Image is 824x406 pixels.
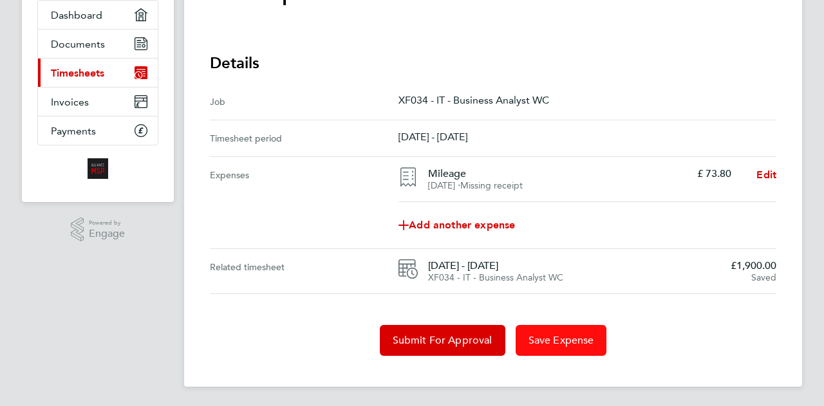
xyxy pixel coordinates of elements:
span: Invoices [51,96,89,108]
div: Expenses [210,157,398,248]
span: Edit [756,169,776,181]
span: XF034 - IT - Business Analyst WC [428,272,563,283]
span: Engage [89,228,125,239]
a: Powered byEngage [71,217,126,242]
span: [DATE] - [DATE] [428,259,720,272]
span: Add another expense [398,220,515,230]
button: Submit For Approval [380,325,505,356]
a: Documents [38,30,158,58]
span: £1,900.00 [731,259,776,272]
div: Related timesheet [210,259,398,283]
div: Job [210,94,398,109]
a: Payments [38,116,158,145]
a: [DATE] - [DATE]XF034 - IT - Business Analyst WC£1,900.00Saved [398,259,776,283]
img: alliancemsp-logo-retina.png [88,158,108,179]
span: Powered by [89,217,125,228]
h4: Mileage [428,167,686,180]
a: Add another expense [398,212,776,238]
p: XF034 - IT - Business Analyst WC [398,94,776,106]
a: Edit [756,167,776,183]
p: [DATE] - [DATE] [398,131,776,143]
span: Payments [51,125,96,137]
p: £ 73.80 [697,167,731,180]
span: Saved [751,272,776,283]
div: Timesheet period [210,131,398,146]
span: Documents [51,38,105,50]
a: Timesheets [38,59,158,87]
span: [DATE] ⋅ [428,180,460,191]
span: Timesheets [51,67,104,79]
a: Go to home page [37,158,158,179]
span: Dashboard [51,9,102,21]
span: Save Expense [529,334,594,347]
a: Dashboard [38,1,158,29]
h3: Details [210,53,776,73]
a: Invoices [38,88,158,116]
span: Submit For Approval [393,334,492,347]
span: Missing receipt [460,180,523,191]
button: Save Expense [516,325,607,356]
